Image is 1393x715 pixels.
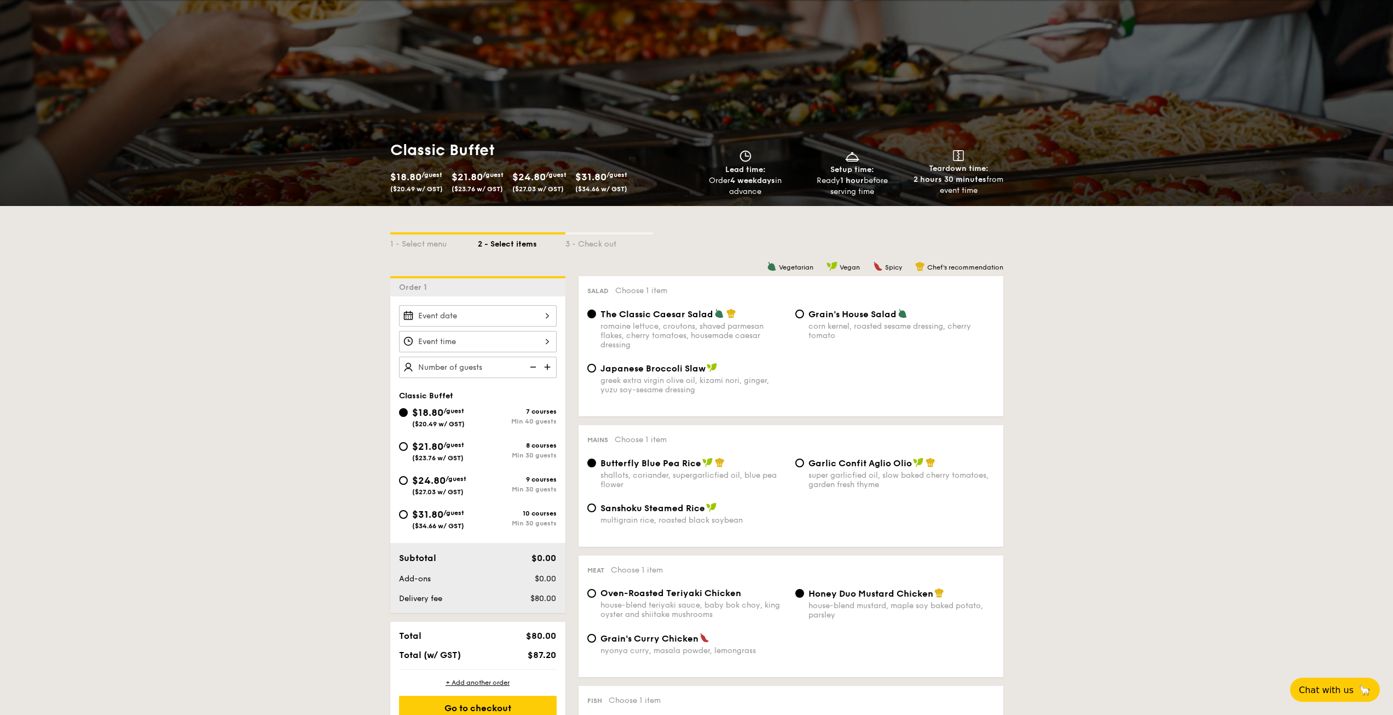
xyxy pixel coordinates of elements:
[478,234,565,250] div: 2 - Select items
[725,165,766,174] span: Lead time:
[898,308,908,318] img: icon-vegetarian.fe4039eb.svg
[600,516,787,525] div: multigrain rice, roasted black soybean
[600,600,787,619] div: house-blend teriyaki sauce, baby bok choy, king oyster and shiitake mushrooms
[587,589,596,598] input: Oven-Roasted Teriyaki Chickenhouse-blend teriyaki sauce, baby bok choy, king oyster and shiitake ...
[399,594,442,603] span: Delivery fee
[565,234,653,250] div: 3 - Check out
[915,261,925,271] img: icon-chef-hat.a58ddaea.svg
[587,697,602,705] span: Fish
[840,176,864,185] strong: 1 hour
[452,185,503,193] span: ($23.76 w/ GST)
[399,650,461,660] span: Total (w/ GST)
[531,553,556,563] span: $0.00
[412,508,443,520] span: $31.80
[934,588,944,598] img: icon-chef-hat.a58ddaea.svg
[443,509,464,517] span: /guest
[926,457,935,467] img: icon-chef-hat.a58ddaea.svg
[913,457,924,467] img: icon-vegan.f8ff3823.svg
[702,457,713,467] img: icon-vegan.f8ff3823.svg
[443,441,464,449] span: /guest
[609,696,661,705] span: Choose 1 item
[600,633,698,644] span: Grain's Curry Chicken
[483,171,504,179] span: /guest
[1358,684,1371,696] span: 🦙
[1299,685,1354,695] span: Chat with us
[412,441,443,453] span: $21.80
[575,185,627,193] span: ($34.66 w/ GST)
[587,310,596,318] input: The Classic Caesar Saladromaine lettuce, croutons, shaved parmesan flakes, cherry tomatoes, house...
[600,322,787,350] div: romaine lettuce, croutons, shaved parmesan flakes, cherry tomatoes, housemade caesar dressing
[443,407,464,415] span: /guest
[446,475,466,483] span: /guest
[587,287,609,295] span: Salad
[840,264,860,271] span: Vegan
[412,454,464,462] span: ($23.76 w/ GST)
[611,565,663,575] span: Choose 1 item
[600,588,741,598] span: Oven-Roasted Teriyaki Chicken
[535,574,556,584] span: $0.00
[575,171,606,183] span: $31.80
[412,522,464,530] span: ($34.66 w/ GST)
[615,286,667,295] span: Choose 1 item
[600,363,706,374] span: Japanese Broccoli Slaw
[910,174,1008,196] div: from event time
[715,457,725,467] img: icon-chef-hat.a58ddaea.svg
[830,165,874,174] span: Setup time:
[540,357,557,377] img: icon-add.58712e84.svg
[600,646,787,655] div: nyonya curry, masala powder, lemongrass
[795,310,804,318] input: Grain's House Saladcorn kernel, roasted sesame dressing, cherry tomato
[399,283,431,292] span: Order 1
[390,140,692,160] h1: Classic Buffet
[399,305,557,327] input: Event date
[512,171,546,183] span: $24.80
[399,678,557,687] div: + Add another order
[399,510,408,519] input: $31.80/guest($34.66 w/ GST)10 coursesMin 30 guests
[478,485,557,493] div: Min 30 guests
[412,474,446,487] span: $24.80
[844,150,860,162] img: icon-dish.430c3a2e.svg
[779,264,813,271] span: Vegetarian
[526,631,556,641] span: $80.00
[707,363,718,373] img: icon-vegan.f8ff3823.svg
[885,264,902,271] span: Spicy
[929,164,989,173] span: Teardown time:
[600,503,705,513] span: Sanshoku Steamed Rice
[587,504,596,512] input: Sanshoku Steamed Ricemultigrain rice, roasted black soybean
[399,408,408,417] input: $18.80/guest($20.49 w/ GST)7 coursesMin 40 guests
[452,171,483,183] span: $21.80
[399,476,408,485] input: $24.80/guest($27.03 w/ GST)9 coursesMin 30 guests
[803,175,901,197] div: Ready before serving time
[587,634,596,643] input: Grain's Curry Chickennyonya curry, masala powder, lemongrass
[412,488,464,496] span: ($27.03 w/ GST)
[524,357,540,377] img: icon-reduce.1d2dbef1.svg
[730,176,775,185] strong: 4 weekdays
[808,588,933,599] span: Honey Duo Mustard Chicken
[606,171,627,179] span: /guest
[528,650,556,660] span: $87.20
[390,185,443,193] span: ($20.49 w/ GST)
[587,459,596,467] input: Butterfly Blue Pea Riceshallots, coriander, supergarlicfied oil, blue pea flower
[826,261,837,271] img: icon-vegan.f8ff3823.svg
[615,435,667,444] span: Choose 1 item
[587,567,604,574] span: Meat
[726,308,736,318] img: icon-chef-hat.a58ddaea.svg
[808,471,995,489] div: super garlicfied oil, slow baked cherry tomatoes, garden fresh thyme
[478,451,557,459] div: Min 30 guests
[600,471,787,489] div: shallots, coriander, supergarlicfied oil, blue pea flower
[808,601,995,620] div: house-blend mustard, maple soy baked potato, parsley
[399,631,421,641] span: Total
[700,633,709,643] img: icon-spicy.37a8142b.svg
[927,264,1003,271] span: Chef's recommendation
[478,519,557,527] div: Min 30 guests
[399,391,453,401] span: Classic Buffet
[421,171,442,179] span: /guest
[530,594,556,603] span: $80.00
[795,459,804,467] input: Garlic Confit Aglio Oliosuper garlicfied oil, slow baked cherry tomatoes, garden fresh thyme
[600,376,787,394] div: greek extra virgin olive oil, kizami nori, ginger, yuzu soy-sesame dressing
[795,589,804,598] input: Honey Duo Mustard Chickenhouse-blend mustard, maple soy baked potato, parsley
[390,234,478,250] div: 1 - Select menu
[914,175,986,184] strong: 2 hours 30 minutes
[399,442,408,451] input: $21.80/guest($23.76 w/ GST)8 coursesMin 30 guests
[546,171,567,179] span: /guest
[412,407,443,419] span: $18.80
